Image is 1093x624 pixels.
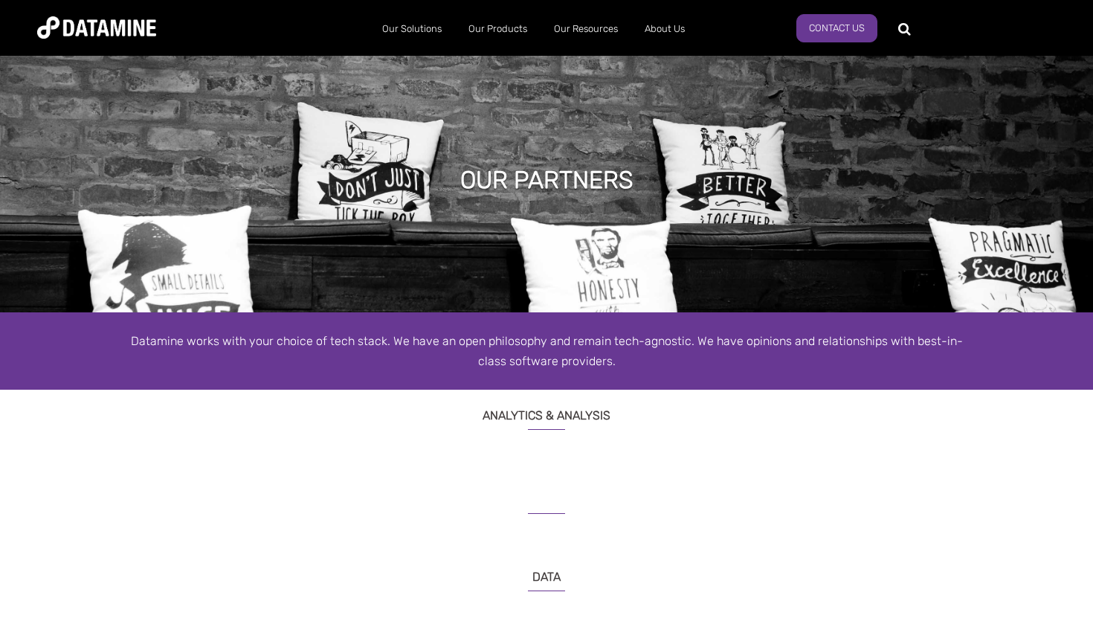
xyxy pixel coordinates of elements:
[123,331,970,371] div: Datamine works with your choice of tech stack. We have an open philosophy and remain tech-agnosti...
[123,390,970,430] h3: ANALYTICS & ANALYSIS
[631,10,698,48] a: About Us
[541,10,631,48] a: Our Resources
[460,164,633,196] h1: OUR PARTNERS
[369,10,455,48] a: Our Solutions
[123,551,970,591] h3: DATA
[37,16,156,39] img: Datamine
[455,10,541,48] a: Our Products
[796,14,877,42] a: Contact us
